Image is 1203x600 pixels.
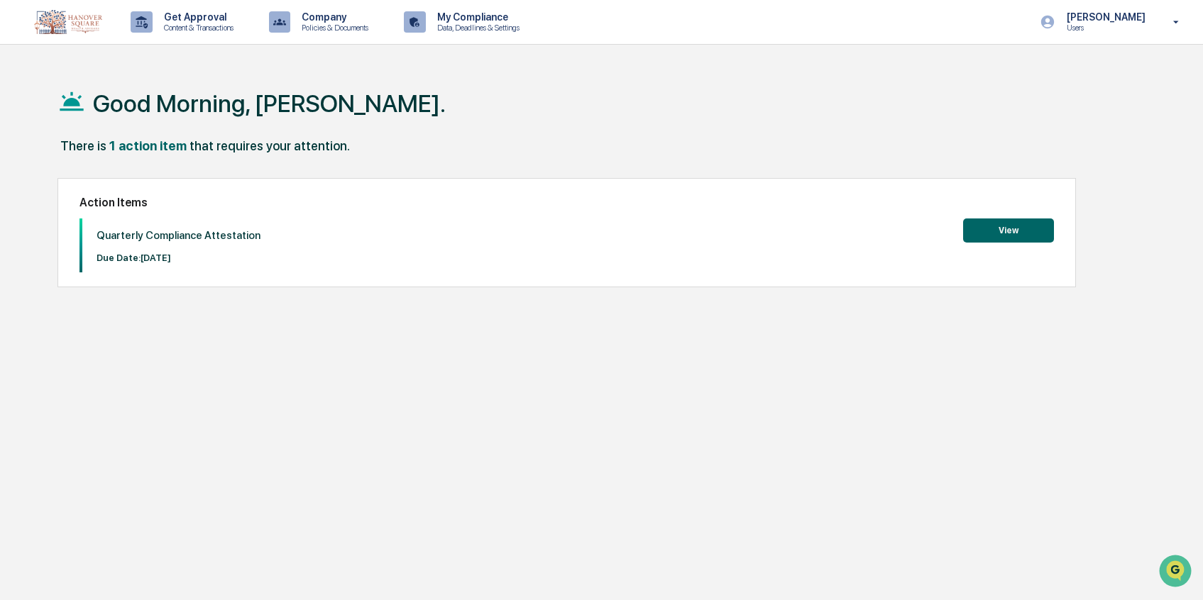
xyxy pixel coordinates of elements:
[963,218,1054,243] button: View
[79,196,1054,209] h2: Action Items
[97,173,182,199] a: 🗄️Attestations
[97,252,260,263] p: Due Date: [DATE]
[9,173,97,199] a: 🖐️Preclearance
[290,23,375,33] p: Policies & Documents
[14,207,26,218] div: 🔎
[14,109,40,134] img: 1746055101610-c473b297-6a78-478c-a979-82029cc54cd1
[28,206,89,220] span: Data Lookup
[1158,553,1196,591] iframe: Open customer support
[1055,23,1153,33] p: Users
[28,179,92,193] span: Preclearance
[1055,11,1153,23] p: [PERSON_NAME]
[48,123,180,134] div: We're available if you need us!
[93,89,446,118] h1: Good Morning, [PERSON_NAME].
[141,240,172,251] span: Pylon
[48,109,233,123] div: Start new chat
[426,11,527,23] p: My Compliance
[153,23,241,33] p: Content & Transactions
[14,30,258,52] p: How can we help?
[153,11,241,23] p: Get Approval
[963,223,1054,236] a: View
[60,138,106,153] div: There is
[34,10,102,34] img: logo
[103,180,114,191] div: 🗄️
[97,229,260,242] p: Quarterly Compliance Attestation
[14,180,26,191] div: 🖐️
[426,23,527,33] p: Data, Deadlines & Settings
[241,113,258,130] button: Start new chat
[9,200,95,226] a: 🔎Data Lookup
[109,138,187,153] div: 1 action item
[189,138,350,153] div: that requires your attention.
[290,11,375,23] p: Company
[100,240,172,251] a: Powered byPylon
[117,179,176,193] span: Attestations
